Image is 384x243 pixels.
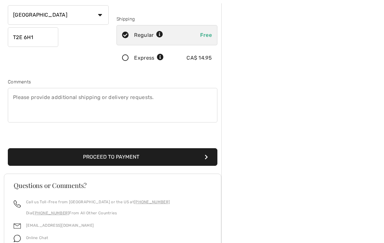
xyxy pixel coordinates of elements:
a: [EMAIL_ADDRESS][DOMAIN_NAME] [26,223,94,228]
div: CA$ 14.95 [186,54,212,62]
div: Comments [8,79,217,86]
span: Free [200,32,212,38]
img: chat [14,235,21,242]
button: Proceed to Payment [8,149,217,166]
div: Express [134,54,164,62]
a: [PHONE_NUMBER] [134,200,170,205]
a: [PHONE_NUMBER] [33,211,69,216]
input: Zip/Postal Code [8,28,58,47]
span: Online Chat [26,236,48,240]
div: Regular [134,32,163,39]
img: call [14,201,21,208]
img: email [14,223,21,230]
p: Dial From All Other Countries [26,210,170,216]
p: Call us Toll-Free from [GEOGRAPHIC_DATA] or the US at [26,199,170,205]
h3: Questions or Comments? [14,182,212,189]
div: Shipping [117,16,217,23]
